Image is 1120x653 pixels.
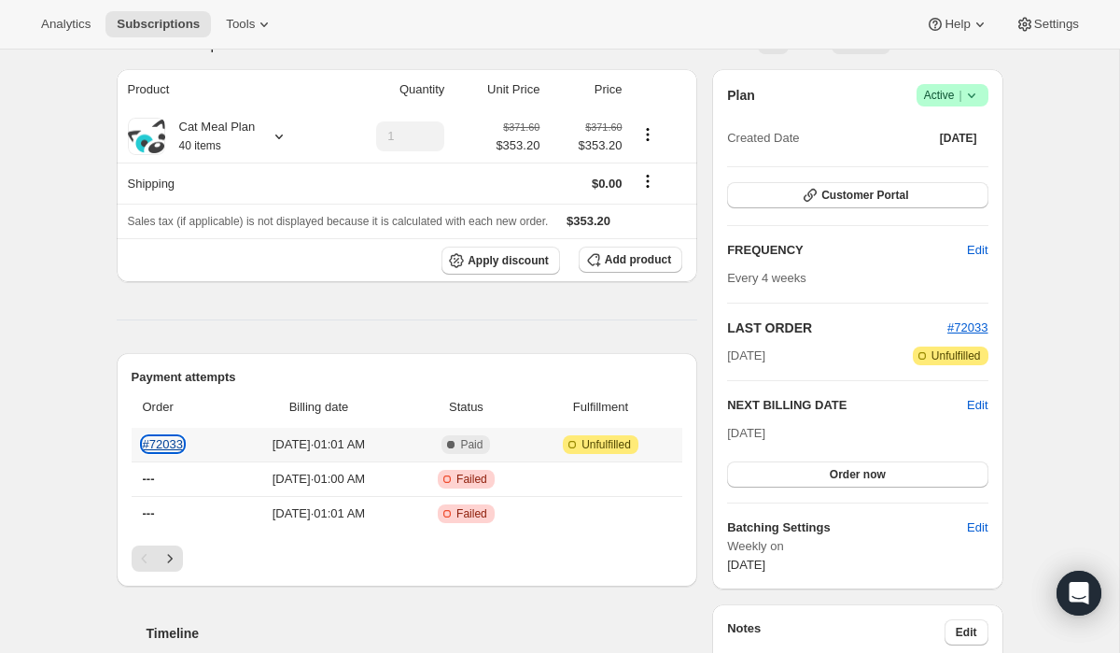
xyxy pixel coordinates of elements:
[567,214,610,228] span: $353.20
[727,619,945,646] h3: Notes
[545,69,627,110] th: Price
[727,426,765,440] span: [DATE]
[132,387,230,428] th: Order
[496,136,539,155] span: $353.20
[929,125,988,151] button: [DATE]
[727,461,987,488] button: Order now
[915,11,1000,37] button: Help
[41,17,91,32] span: Analytics
[450,69,545,110] th: Unit Price
[727,86,755,105] h2: Plan
[947,319,987,337] button: #72033
[235,398,402,417] span: Billing date
[956,513,999,543] button: Edit
[727,182,987,208] button: Customer Portal
[165,118,256,155] div: Cat Meal Plan
[456,506,487,521] span: Failed
[235,435,402,454] span: [DATE] · 01:01 AM
[592,177,623,191] span: $0.00
[727,347,765,365] span: [DATE]
[331,69,450,110] th: Quantity
[105,11,211,37] button: Subscriptions
[924,86,981,105] span: Active
[132,368,683,387] h2: Payment attempts
[117,163,332,204] th: Shipping
[215,11,285,37] button: Tools
[727,518,967,537] h6: Batching Settings
[503,121,539,133] small: $371.60
[413,398,519,417] span: Status
[1034,17,1079,32] span: Settings
[581,437,631,452] span: Unfulfilled
[931,348,981,363] span: Unfulfilled
[959,88,961,103] span: |
[940,131,977,146] span: [DATE]
[967,396,987,415] button: Edit
[117,17,200,32] span: Subscriptions
[530,398,671,417] span: Fulfillment
[235,470,402,489] span: [DATE] · 01:00 AM
[441,247,560,275] button: Apply discount
[967,518,987,537] span: Edit
[956,235,999,265] button: Edit
[945,619,988,646] button: Edit
[132,546,683,572] nav: Pagination
[727,558,765,572] span: [DATE]
[235,504,402,523] span: [DATE] · 01:01 AM
[1057,571,1101,616] div: Open Intercom Messenger
[727,537,987,556] span: Weekly on
[143,472,155,486] span: ---
[585,121,622,133] small: $371.60
[117,69,332,110] th: Product
[157,546,183,572] button: Next
[605,252,671,267] span: Add product
[727,129,799,148] span: Created Date
[830,467,886,482] span: Order now
[551,136,622,155] span: $353.20
[30,11,102,37] button: Analytics
[128,215,549,228] span: Sales tax (if applicable) is not displayed because it is calculated with each new order.
[633,124,663,145] button: Product actions
[727,319,947,337] h2: LAST ORDER
[945,17,970,32] span: Help
[727,396,967,415] h2: NEXT BILLING DATE
[633,171,663,192] button: Shipping actions
[128,120,165,153] img: product img
[967,241,987,260] span: Edit
[727,241,967,260] h2: FREQUENCY
[468,253,549,268] span: Apply discount
[226,17,255,32] span: Tools
[947,320,987,334] a: #72033
[821,188,908,203] span: Customer Portal
[143,437,183,451] a: #72033
[143,506,155,520] span: ---
[956,625,977,640] span: Edit
[456,472,487,487] span: Failed
[179,139,221,152] small: 40 items
[1004,11,1090,37] button: Settings
[727,271,806,285] span: Every 4 weeks
[579,247,682,273] button: Add product
[460,437,483,452] span: Paid
[147,624,698,643] h2: Timeline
